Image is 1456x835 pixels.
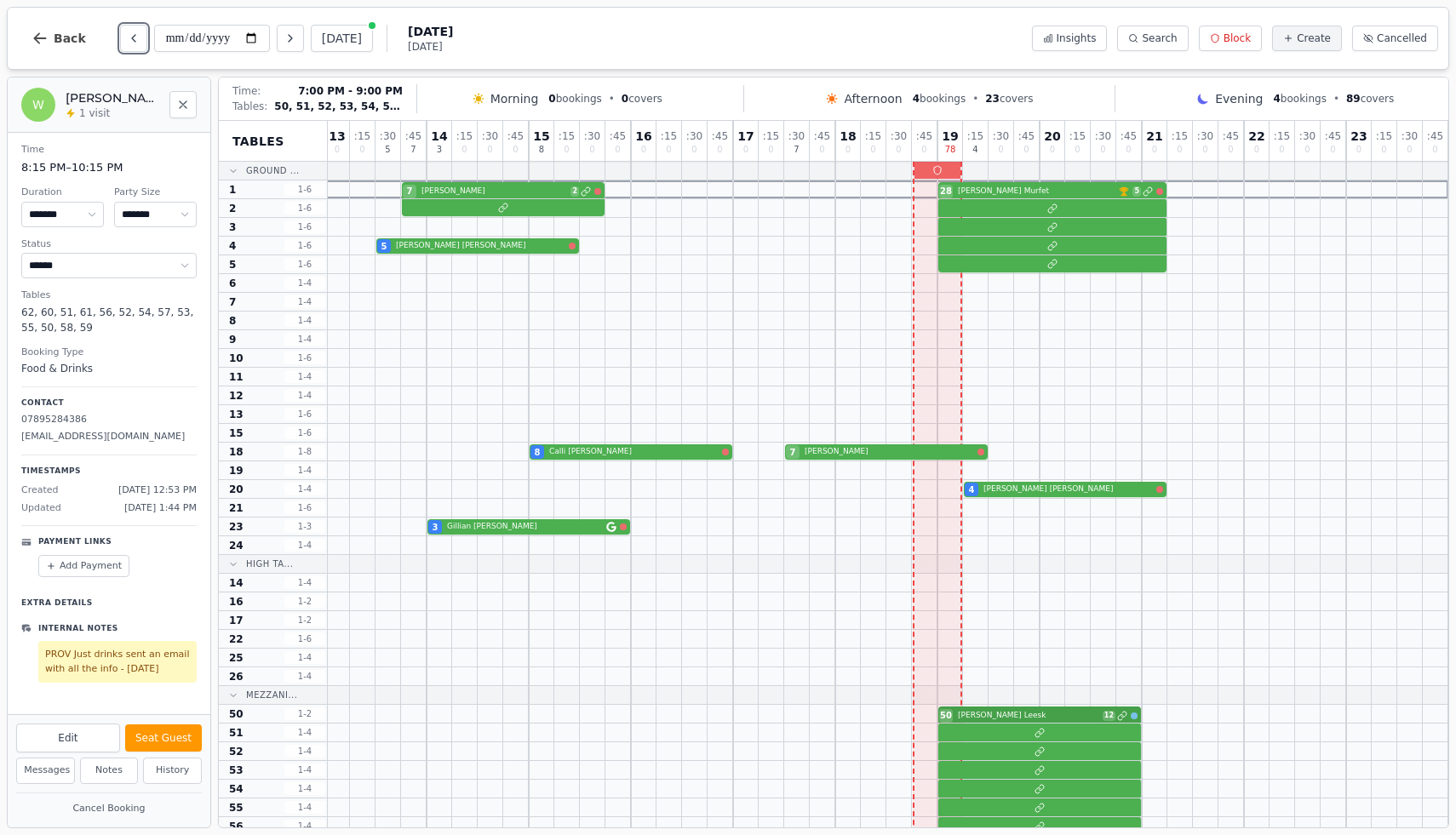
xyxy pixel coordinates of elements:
span: 0 [1381,146,1386,154]
span: 0 [1050,146,1055,154]
span: 7 [229,295,236,309]
span: 0 [1100,146,1105,154]
span: 0 [1304,146,1310,154]
span: 2 [229,202,236,215]
span: 8 [535,446,541,459]
span: 0 [1023,146,1029,154]
span: 1 - 6 [284,632,325,645]
span: 9 [229,333,236,346]
span: : 30 [891,131,907,141]
span: : 45 [610,131,626,141]
span: 0 [641,146,646,154]
span: Created [21,483,59,498]
p: PROV Just drinks sent an email with all the info - [DATE] [45,648,190,676]
span: 0 [717,146,722,154]
span: 15 [229,426,244,440]
span: Time: [232,84,261,98]
dd: Food & Drinks [21,361,197,376]
span: 5 [229,258,236,272]
span: • [972,92,978,106]
span: 7 [410,146,416,154]
span: 5 [1132,186,1141,197]
span: [DATE] 1:44 PM [124,501,197,516]
span: Morning [490,90,539,107]
span: : 15 [967,131,983,141]
span: 0 [1432,146,1437,154]
span: 12 [1103,711,1115,721]
span: 25 [229,651,244,665]
span: 1 - 2 [284,595,325,608]
span: : 15 [661,131,677,141]
button: Insights [1032,26,1108,51]
span: 1 - 4 [284,370,325,383]
span: 0 [615,146,620,154]
span: 50, 51, 52, 53, 54, 55, 56, 57, 58, 59, 60, 61 [274,100,403,113]
span: 21 [1146,130,1162,142]
span: 52 [229,745,244,758]
span: 4 [969,483,975,496]
span: 23 [1350,130,1367,142]
span: 0 [589,146,594,154]
span: 4 [972,146,977,154]
span: 11 [229,370,244,384]
button: Cancel Booking [16,798,202,820]
span: 78 [945,146,956,154]
span: : 15 [1172,131,1188,141]
p: Payment Links [38,536,112,548]
span: : 45 [405,131,421,141]
button: Add Payment [38,555,129,578]
span: 1 - 6 [284,220,325,233]
span: 20 [229,483,244,496]
span: 0 [335,146,340,154]
span: 1 - 4 [284,277,325,289]
span: 0 [513,146,518,154]
span: 0 [359,146,364,154]
span: 0 [743,146,748,154]
span: 0 [1075,146,1080,154]
p: Internal Notes [38,623,118,635]
svg: Google booking [606,522,616,532]
span: High Ta... [246,558,293,570]
span: bookings [548,92,601,106]
span: : 15 [1274,131,1290,141]
span: : 30 [584,131,600,141]
span: : 45 [1121,131,1137,141]
button: Close [169,91,197,118]
span: 1 - 4 [284,539,325,552]
span: 0 [691,146,696,154]
span: : 30 [1402,131,1418,141]
span: : 45 [814,131,830,141]
span: Create [1297,31,1331,45]
span: : 30 [1095,131,1111,141]
span: 19 [942,130,958,142]
span: 16 [635,130,651,142]
span: [PERSON_NAME] [805,446,974,458]
span: 2 [570,186,579,197]
span: 1 - 8 [284,445,325,458]
span: Block [1224,31,1251,45]
span: bookings [1273,92,1326,106]
span: Mezzani... [246,689,297,701]
span: 13 [329,130,345,142]
span: Cancelled [1377,31,1427,45]
dt: Duration [21,186,104,200]
span: 0 [666,146,671,154]
span: : 15 [1069,131,1086,141]
span: : 15 [354,131,370,141]
span: 0 [921,146,926,154]
span: 1 - 4 [284,670,325,683]
p: 07895284386 [21,413,197,427]
span: 0 [461,146,467,154]
span: • [609,92,615,106]
span: 0 [998,146,1003,154]
span: • [1333,92,1339,106]
span: : 30 [686,131,702,141]
span: [DATE] [408,23,453,40]
span: 24 [229,539,244,552]
span: 51 [229,726,244,740]
span: 0 [768,146,773,154]
span: : 45 [712,131,728,141]
span: 1 - 2 [284,614,325,626]
span: : 45 [507,131,524,141]
span: 7 [794,146,799,154]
